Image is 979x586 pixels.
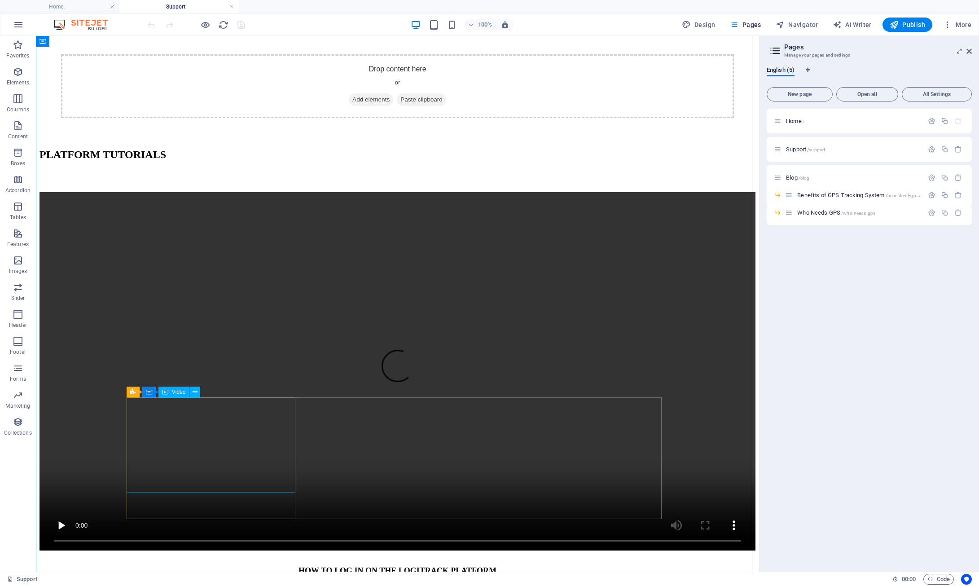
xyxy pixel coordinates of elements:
span: /support [807,147,825,152]
span: Click to open page [786,146,825,153]
span: Paste clipboard [361,57,410,70]
img: Editor Logo [52,19,119,30]
p: Collections [4,429,31,436]
span: Click to open page [786,174,809,181]
span: Navigator [776,20,818,29]
h6: Session time [892,574,916,585]
span: : [908,576,909,582]
button: Code [923,574,954,585]
span: AI Writer [833,20,872,29]
p: Forms [10,375,26,383]
span: Click to open page [797,209,875,216]
div: Duplicate [941,145,948,153]
span: Video [172,389,185,395]
span: English (5) [767,65,795,77]
div: Home/ [783,118,923,124]
div: Support/support [783,146,923,152]
button: Usercentrics [961,574,972,585]
span: All Settings [906,92,968,97]
div: Settings [928,191,935,199]
h4: Support [119,2,239,12]
button: Open all [836,87,898,101]
div: Duplicate [941,174,948,181]
div: The startpage cannot be deleted [954,117,962,125]
p: Features [7,241,29,248]
span: / [803,119,804,124]
button: New page [767,87,833,101]
div: Settings [928,145,935,153]
div: Remove [954,145,962,153]
p: Boxes [11,160,26,167]
a: Click to cancel selection. Double-click to open Pages [7,574,37,585]
button: Navigator [772,18,822,32]
span: Open all [840,92,894,97]
p: Content [8,133,28,140]
div: Language Tabs [767,66,972,84]
span: More [943,20,971,29]
span: Code [927,574,950,585]
i: Reload page [218,20,228,30]
span: /blog [799,176,810,181]
div: Drop content here [25,18,698,82]
span: Click to open page [786,118,804,124]
p: Footer [10,348,26,356]
div: Duplicate [941,117,948,125]
button: Pages [726,18,764,32]
button: AI Writer [829,18,875,32]
div: Benefits of GPS Tracking System/benefits-of-gps-tracking-system [795,192,923,198]
div: Remove [954,191,962,199]
h3: Manage your pages and settings [784,51,954,59]
h2: Pages [784,43,972,51]
button: Design [678,18,719,32]
p: Favorites [6,52,29,59]
i: On resize automatically adjust zoom level to fit chosen device. [501,21,509,29]
div: Duplicate [941,191,948,199]
span: Publish [890,20,925,29]
div: Settings [928,174,935,181]
span: Design [682,20,716,29]
p: Accordion [5,187,31,194]
span: New page [771,92,829,97]
button: Publish [882,18,932,32]
p: Slider [11,295,25,302]
h6: 100% [478,19,492,30]
span: /benefits-of-gps-tracking-system [886,193,952,198]
div: Who Needs GPS/who-needs-gps [795,210,923,216]
span: Click to open page [797,192,952,198]
div: Design (Ctrl+Alt+Y) [678,18,719,32]
p: Images [9,268,27,275]
p: Marketing [5,402,30,410]
div: Remove [954,209,962,216]
p: Columns [7,106,29,113]
p: Tables [10,214,26,221]
div: Settings [928,117,935,125]
span: Pages [729,20,761,29]
button: reload [218,19,228,30]
button: 100% [464,19,496,30]
span: Add elements [313,57,357,70]
button: All Settings [902,87,972,101]
p: Elements [7,79,30,86]
p: Header [9,322,27,329]
div: Remove [954,174,962,181]
span: 00 00 [902,574,916,585]
span: /who-needs-gps [841,211,875,216]
button: Click here to leave preview mode and continue editing [200,19,211,30]
div: Duplicate [941,209,948,216]
div: Settings [928,209,935,216]
div: Blog/blog [783,175,923,181]
button: More [939,18,975,32]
